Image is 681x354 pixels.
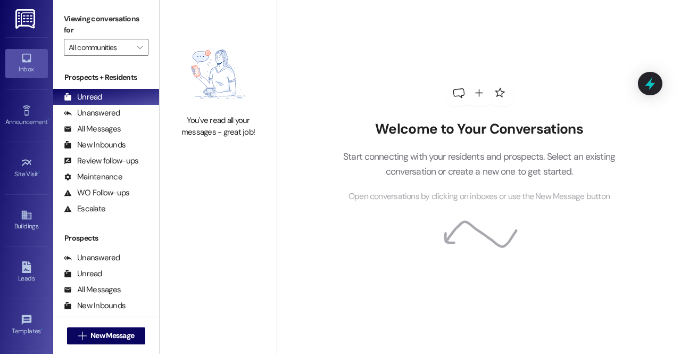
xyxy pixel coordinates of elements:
[90,330,134,341] span: New Message
[64,187,129,199] div: WO Follow-ups
[64,252,120,264] div: Unanswered
[41,326,43,333] span: •
[53,72,159,83] div: Prospects + Residents
[53,233,159,244] div: Prospects
[78,332,86,340] i: 
[64,139,126,151] div: New Inbounds
[5,311,48,340] a: Templates •
[5,154,48,183] a: Site Visit •
[5,206,48,235] a: Buildings
[64,92,102,103] div: Unread
[64,124,121,135] div: All Messages
[64,108,120,119] div: Unanswered
[5,258,48,287] a: Leads
[67,327,146,344] button: New Message
[327,121,632,138] h2: Welcome to Your Conversations
[38,169,40,176] span: •
[64,171,122,183] div: Maintenance
[137,43,143,52] i: 
[327,149,632,179] p: Start connecting with your residents and prospects. Select an existing conversation or create a n...
[348,190,610,203] span: Open conversations by clicking on inboxes or use the New Message button
[64,11,148,39] label: Viewing conversations for
[64,268,102,279] div: Unread
[69,39,131,56] input: All communities
[5,49,48,78] a: Inbox
[15,9,37,29] img: ResiDesk Logo
[64,155,138,167] div: Review follow-ups
[47,117,49,124] span: •
[64,300,126,311] div: New Inbounds
[64,284,121,295] div: All Messages
[64,203,105,215] div: Escalate
[171,39,265,110] img: empty-state
[171,115,265,138] div: You've read all your messages - great job!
